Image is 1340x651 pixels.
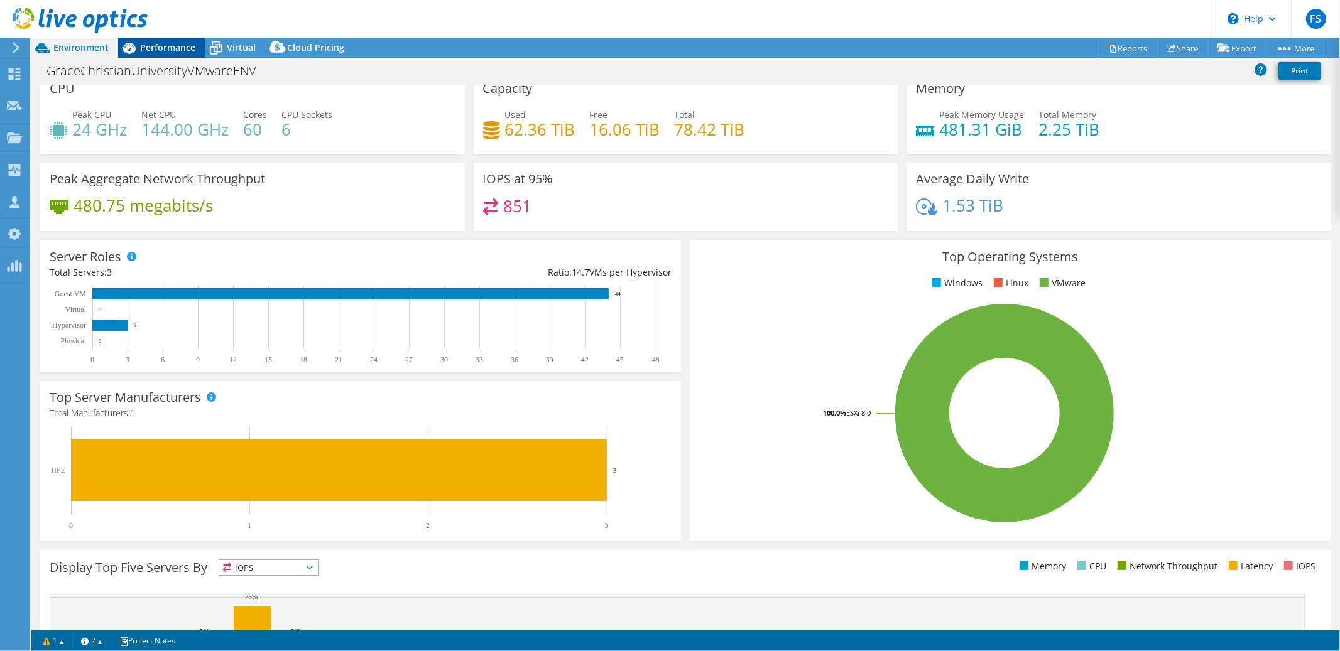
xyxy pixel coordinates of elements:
li: IOPS [1281,559,1315,573]
li: Linux [991,276,1028,290]
text: 0 [99,338,102,344]
span: 3 [107,266,112,278]
h3: Capacity [483,82,533,95]
text: 15 [264,355,272,364]
h3: Average Daily Write [916,172,1029,186]
h4: 60 [243,122,267,136]
text: Hypervisor [52,321,86,330]
h4: 16.06 TiB [590,122,660,136]
span: Peak Memory Usage [939,109,1024,121]
h4: 851 [503,199,531,213]
h4: 78.42 TiB [675,122,745,136]
span: 1 [130,407,135,419]
span: Total Memory [1038,109,1096,121]
text: 3 [613,466,617,474]
text: 44 [615,291,621,297]
span: Performance [140,41,195,53]
span: Environment [53,41,109,53]
tspan: 100.0% [823,408,846,417]
tspan: ESXi 8.0 [846,408,871,417]
text: 1 [248,521,251,530]
div: Ratio: VMs per Hypervisor [361,266,672,279]
text: 18 [300,355,307,364]
text: 6 [161,355,165,364]
span: Free [590,109,608,121]
text: 42 [581,355,589,364]
text: Virtual [65,305,87,314]
h4: 480.75 megabits/s [74,198,213,212]
h4: 2.25 TiB [1038,122,1099,136]
li: Latency [1226,559,1273,573]
span: Used [505,109,526,121]
div: Total Servers: [50,266,361,279]
text: 27 [405,355,413,364]
text: HPE [51,466,65,475]
span: CPU Sockets [281,109,332,121]
h3: CPU [50,82,75,95]
text: 0 [99,306,102,313]
span: Peak CPU [72,109,111,121]
h3: Memory [916,82,965,95]
h4: 481.31 GiB [939,122,1024,136]
text: 36 [511,355,518,364]
li: VMware [1037,276,1086,290]
span: Cloud Pricing [287,41,344,53]
h3: IOPS at 95% [483,172,553,186]
h1: GraceChristianUniversityVMwareENV [41,64,276,78]
a: Reports [1098,38,1158,58]
a: Export [1208,38,1266,58]
h4: 62.36 TiB [505,122,575,136]
li: CPU [1074,559,1106,573]
span: IOPS [219,560,318,575]
a: 2 [72,633,111,648]
text: 3 [605,521,609,530]
text: 56% [199,627,212,635]
li: Memory [1016,559,1066,573]
text: 48 [652,355,660,364]
a: More [1266,38,1324,58]
a: Project Notes [111,633,184,648]
text: 9 [196,355,200,364]
text: 21 [335,355,342,364]
span: Virtual [227,41,256,53]
text: 0 [69,521,73,530]
a: 1 [34,633,73,648]
h4: 6 [281,122,332,136]
span: Cores [243,109,267,121]
h3: Top Server Manufacturers [50,390,201,404]
text: 30 [440,355,448,364]
text: 24 [370,355,378,364]
text: 39 [546,355,553,364]
h3: Peak Aggregate Network Throughput [50,172,265,186]
text: 45 [616,355,624,364]
text: 0 [90,355,94,364]
text: 12 [229,355,237,364]
svg: \n [1228,13,1239,24]
text: 3 [126,355,129,364]
text: 75% [245,593,258,600]
li: Network Throughput [1114,559,1217,573]
text: 56% [291,627,303,635]
span: FS [1306,9,1326,29]
a: Print [1278,62,1321,80]
text: Physical [60,336,86,345]
span: Total [675,109,695,121]
text: 3 [134,322,137,328]
a: Share [1157,38,1209,58]
text: 2 [426,521,430,530]
li: Windows [929,276,983,290]
span: Net CPU [141,109,176,121]
h4: 144.00 GHz [141,122,229,136]
span: 14.7 [572,266,589,278]
h4: Total Manufacturers: [50,406,672,420]
h4: 1.53 TiB [942,198,1003,212]
text: 33 [476,355,483,364]
h3: Server Roles [50,250,121,264]
text: Guest VM [55,289,86,298]
h3: Top Operating Systems [699,250,1321,264]
h4: 24 GHz [72,122,127,136]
